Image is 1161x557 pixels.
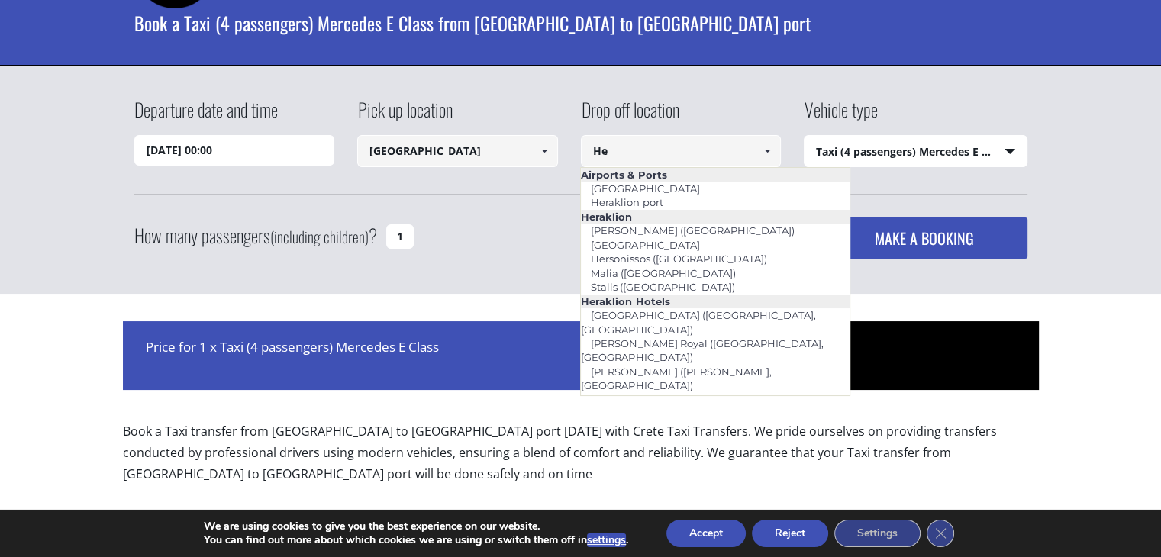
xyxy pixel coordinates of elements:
[581,178,709,199] a: [GEOGRAPHIC_DATA]
[581,304,815,340] a: [GEOGRAPHIC_DATA] ([GEOGRAPHIC_DATA], [GEOGRAPHIC_DATA])
[581,96,679,135] label: Drop off location
[805,136,1027,168] span: Taxi (4 passengers) Mercedes E Class
[804,96,878,135] label: Vehicle type
[666,520,746,547] button: Accept
[357,135,558,167] input: Select pickup location
[834,520,921,547] button: Settings
[204,520,628,533] p: We are using cookies to give you the best experience on our website.
[581,295,850,308] li: Heraklion Hotels
[752,520,828,547] button: Reject
[755,135,780,167] a: Show All Items
[123,321,581,390] div: Price for 1 x Taxi (4 passengers) Mercedes E Class
[587,533,626,547] button: settings
[581,168,850,182] li: Airports & Ports
[581,210,850,224] li: Heraklion
[581,220,804,241] a: [PERSON_NAME] ([GEOGRAPHIC_DATA])
[270,225,369,248] small: (including children)
[581,192,672,213] a: Heraklion port
[581,262,745,284] a: Malia ([GEOGRAPHIC_DATA])
[581,361,771,396] a: [PERSON_NAME] ([PERSON_NAME], [GEOGRAPHIC_DATA])
[531,135,556,167] a: Show All Items
[927,520,954,547] button: Close GDPR Cookie Banner
[134,217,377,255] label: How many passengers ?
[581,234,709,256] a: [GEOGRAPHIC_DATA]
[581,333,823,368] a: [PERSON_NAME] Royal ([GEOGRAPHIC_DATA], [GEOGRAPHIC_DATA])
[134,96,278,135] label: Departure date and time
[581,135,782,167] input: Select drop-off location
[581,276,744,298] a: Stalis ([GEOGRAPHIC_DATA])
[581,248,776,269] a: Hersonissos ([GEOGRAPHIC_DATA])
[123,420,1039,497] p: Book a Taxi transfer from [GEOGRAPHIC_DATA] to [GEOGRAPHIC_DATA] port [DATE] with Crete Taxi Tran...
[821,217,1027,259] button: MAKE A BOOKING
[204,533,628,547] p: You can find out more about which cookies we are using or switch them off in .
[357,96,453,135] label: Pick up location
